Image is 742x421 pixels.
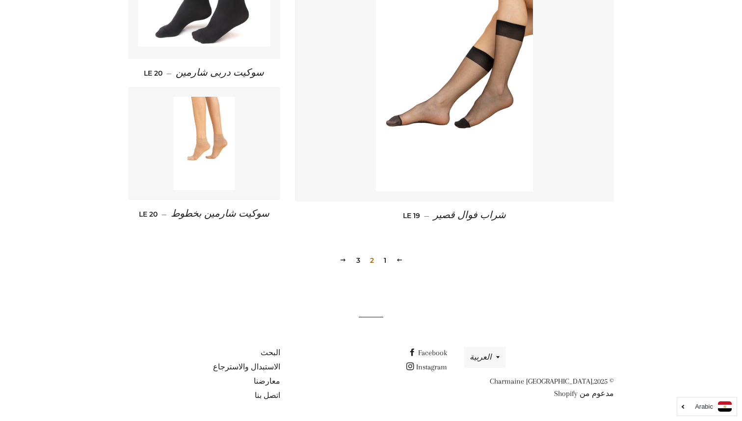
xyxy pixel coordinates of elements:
[554,389,614,398] a: مدعوم من Shopify
[166,69,172,78] span: —
[261,348,280,357] a: البحث
[144,69,162,78] span: LE 20
[366,253,378,268] span: 2
[462,375,614,400] p: © 2025,
[139,210,158,219] span: LE 20
[128,200,280,228] a: سوكيت شارمين بخطوط — LE 20
[406,363,447,371] a: Instagram
[490,377,592,386] a: Charmaine [GEOGRAPHIC_DATA]
[255,391,280,400] a: اتصل بنا
[176,67,264,78] span: سوكيت دربى شارمين
[171,208,269,219] span: سوكيت شارمين بخطوط
[424,211,429,220] span: —
[433,210,506,221] span: شراب فوال قصير
[682,401,732,412] a: Arabic
[408,348,447,357] a: Facebook
[380,253,390,268] a: 1
[161,210,167,219] span: —
[403,211,420,220] span: LE 19
[352,253,364,268] a: 3
[464,347,505,368] button: العربية
[295,201,614,229] a: شراب فوال قصير — LE 19
[254,377,280,386] a: معارضنا
[128,59,280,87] a: سوكيت دربى شارمين — LE 20
[213,363,280,371] a: الاستبدال والاسترجاع
[695,403,713,410] i: Arabic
